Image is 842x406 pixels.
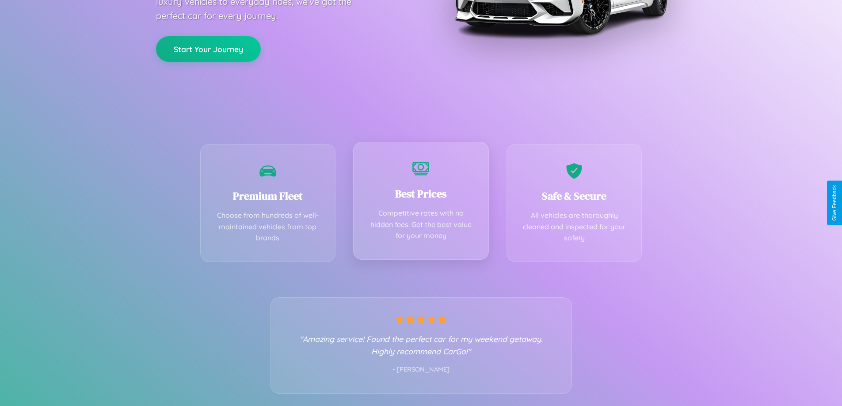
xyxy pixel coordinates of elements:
h3: Best Prices [367,186,475,201]
p: Choose from hundreds of well-maintained vehicles from top brands [214,210,322,244]
h3: Safe & Secure [520,189,629,203]
p: - [PERSON_NAME] [289,364,554,376]
button: Start Your Journey [156,36,261,62]
p: Competitive rates with no hidden fees. Get the best value for your money [367,208,475,242]
div: Give Feedback [831,185,838,221]
h3: Premium Fleet [214,189,322,203]
p: "Amazing service! Found the perfect car for my weekend getaway. Highly recommend CarGo!" [289,333,554,357]
p: All vehicles are thoroughly cleaned and inspected for your safety [520,210,629,244]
